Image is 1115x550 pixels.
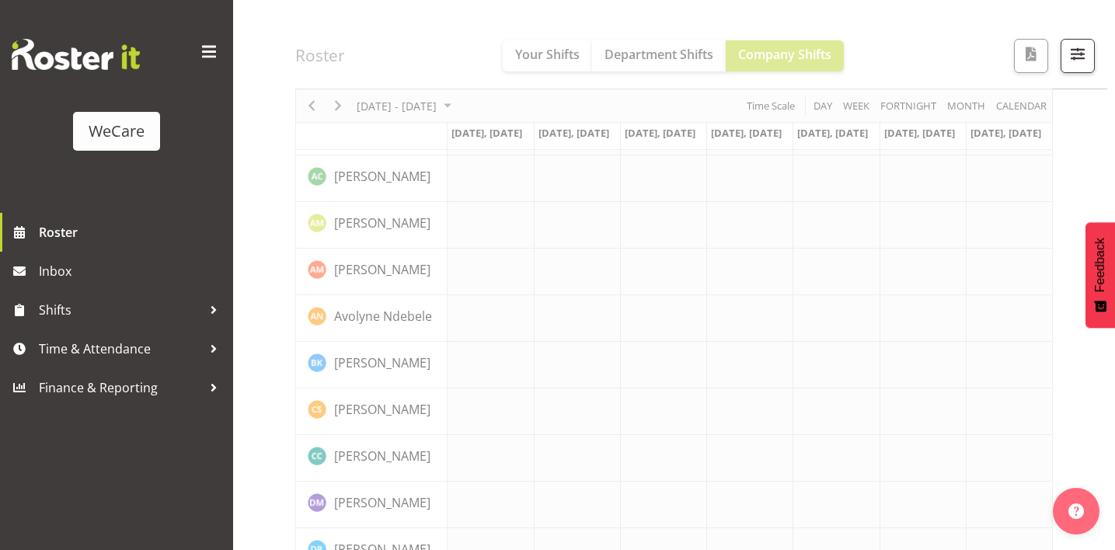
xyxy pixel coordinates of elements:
[1061,39,1095,73] button: Filter Shifts
[39,376,202,399] span: Finance & Reporting
[12,39,140,70] img: Rosterit website logo
[39,298,202,322] span: Shifts
[89,120,145,143] div: WeCare
[39,337,202,360] span: Time & Attendance
[1068,503,1084,519] img: help-xxl-2.png
[39,221,225,244] span: Roster
[39,259,225,283] span: Inbox
[1093,238,1107,292] span: Feedback
[1085,222,1115,328] button: Feedback - Show survey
